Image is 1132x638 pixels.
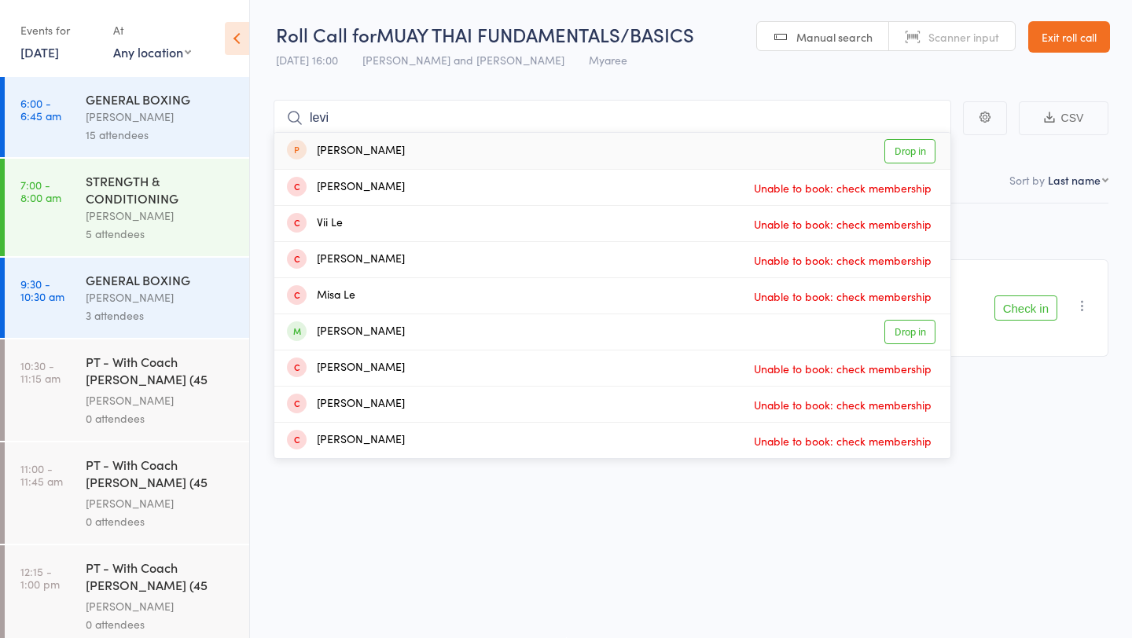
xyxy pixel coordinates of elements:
[1028,21,1110,53] a: Exit roll call
[5,258,249,338] a: 9:30 -10:30 amGENERAL BOXING[PERSON_NAME]3 attendees
[86,494,236,512] div: [PERSON_NAME]
[86,512,236,530] div: 0 attendees
[1048,172,1101,188] div: Last name
[86,391,236,409] div: [PERSON_NAME]
[287,431,405,449] div: [PERSON_NAME]
[20,277,64,302] time: 9:30 - 10:30 am
[20,359,61,384] time: 10:30 - 11:15 am
[113,43,191,60] div: Any location
[86,409,236,427] div: 0 attendees
[750,248,935,272] span: Unable to book: check membership
[86,597,236,615] div: [PERSON_NAME]
[287,251,405,269] div: [PERSON_NAME]
[86,456,236,494] div: PT - With Coach [PERSON_NAME] (45 minutes)
[5,339,249,441] a: 10:30 -11:15 amPT - With Coach [PERSON_NAME] (45 minutes)[PERSON_NAME]0 attendees
[750,429,935,453] span: Unable to book: check membership
[796,29,873,45] span: Manual search
[113,17,191,43] div: At
[5,442,249,544] a: 11:00 -11:45 amPT - With Coach [PERSON_NAME] (45 minutes)[PERSON_NAME]0 attendees
[86,207,236,225] div: [PERSON_NAME]
[86,306,236,324] div: 3 attendees
[994,295,1057,321] button: Check in
[86,108,236,126] div: [PERSON_NAME]
[362,52,564,68] span: [PERSON_NAME] and [PERSON_NAME]
[86,288,236,306] div: [PERSON_NAME]
[287,395,405,413] div: [PERSON_NAME]
[86,225,236,243] div: 5 attendees
[589,52,627,68] span: Myaree
[86,172,236,207] div: STRENGTH & CONDITIONING
[287,323,405,341] div: [PERSON_NAME]
[86,353,236,391] div: PT - With Coach [PERSON_NAME] (45 minutes)
[750,284,935,308] span: Unable to book: check membership
[5,159,249,256] a: 7:00 -8:00 amSTRENGTH & CONDITIONING[PERSON_NAME]5 attendees
[750,176,935,200] span: Unable to book: check membership
[20,97,61,122] time: 6:00 - 6:45 am
[86,90,236,108] div: GENERAL BOXING
[1009,172,1045,188] label: Sort by
[86,271,236,288] div: GENERAL BOXING
[287,142,405,160] div: [PERSON_NAME]
[750,212,935,236] span: Unable to book: check membership
[274,100,951,136] input: Search by name
[1019,101,1108,135] button: CSV
[287,287,355,305] div: Misa Le
[20,43,59,60] a: [DATE]
[884,139,935,163] a: Drop in
[86,615,236,633] div: 0 attendees
[86,126,236,144] div: 15 attendees
[287,178,405,196] div: [PERSON_NAME]
[928,29,999,45] span: Scanner input
[20,565,60,590] time: 12:15 - 1:00 pm
[750,357,935,380] span: Unable to book: check membership
[5,77,249,157] a: 6:00 -6:45 amGENERAL BOXING[PERSON_NAME]15 attendees
[287,214,343,233] div: Vii Le
[20,462,63,487] time: 11:00 - 11:45 am
[287,359,405,377] div: [PERSON_NAME]
[276,52,338,68] span: [DATE] 16:00
[884,320,935,344] a: Drop in
[20,17,97,43] div: Events for
[86,559,236,597] div: PT - With Coach [PERSON_NAME] (45 minutes)
[20,178,61,203] time: 7:00 - 8:00 am
[276,21,377,47] span: Roll Call for
[377,21,694,47] span: MUAY THAI FUNDAMENTALS/BASICS
[750,393,935,416] span: Unable to book: check membership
